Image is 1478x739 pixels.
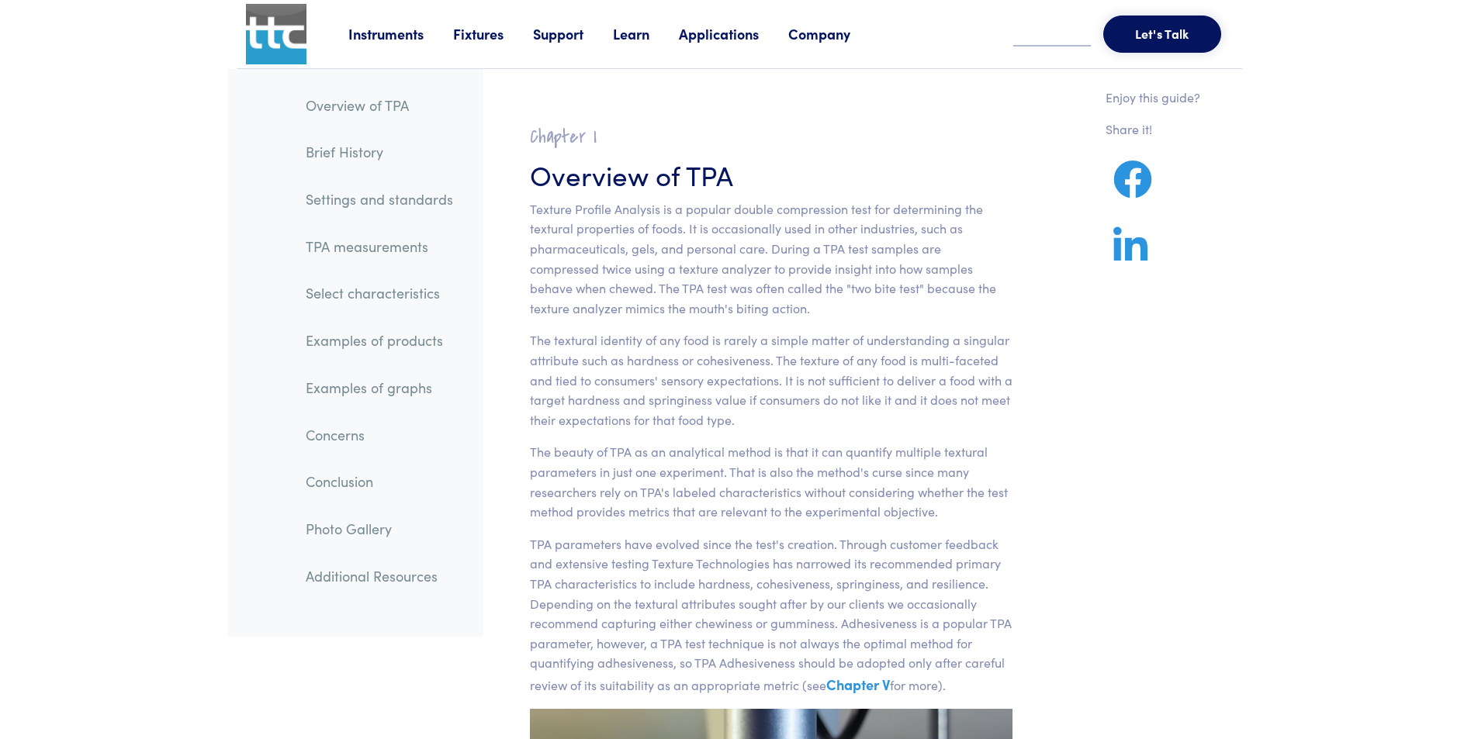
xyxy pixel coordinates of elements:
a: TPA measurements [293,229,466,264]
a: Photo Gallery [293,511,466,547]
a: Examples of products [293,323,466,358]
p: The textural identity of any food is rarely a simple matter of understanding a singular attribute... [530,330,1013,430]
a: Brief History [293,134,466,170]
p: Texture Profile Analysis is a popular double compression test for determining the textural proper... [530,199,1013,319]
a: Applications [679,24,788,43]
a: Share on LinkedIn [1106,245,1155,264]
a: Fixtures [453,24,533,43]
a: Examples of graphs [293,370,466,406]
a: Company [788,24,880,43]
p: Share it! [1106,119,1200,140]
p: TPA parameters have evolved since the test's creation. Through customer feedback and extensive te... [530,534,1013,696]
a: Settings and standards [293,181,466,217]
img: ttc_logo_1x1_v1.0.png [246,4,306,64]
a: Instruments [348,24,453,43]
a: Concerns [293,417,466,453]
h3: Overview of TPA [530,155,1013,193]
button: Let's Talk [1103,16,1221,53]
a: Conclusion [293,464,466,499]
p: Enjoy this guide? [1106,88,1200,108]
p: The beauty of TPA as an analytical method is that it can quantify multiple textural parameters in... [530,442,1013,521]
a: Learn [613,24,679,43]
a: Additional Resources [293,558,466,594]
a: Select characteristics [293,275,466,311]
a: Chapter V [826,675,890,694]
a: Overview of TPA [293,88,466,123]
a: Support [533,24,613,43]
h2: Chapter I [530,125,1013,149]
